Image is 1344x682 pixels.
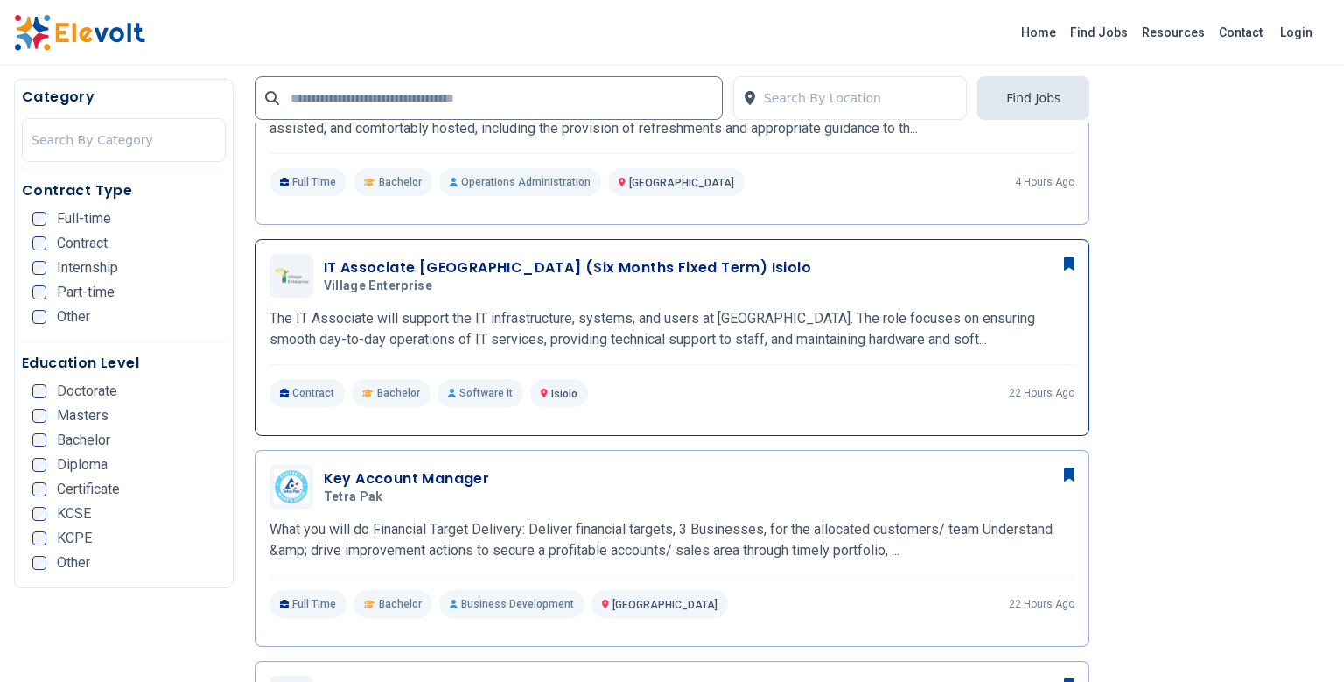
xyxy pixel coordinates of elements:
[324,278,432,294] span: Village Enterprise
[57,310,90,324] span: Other
[57,384,117,398] span: Doctorate
[57,285,115,299] span: Part-time
[1256,598,1344,682] iframe: Chat Widget
[1014,18,1063,46] a: Home
[32,310,46,324] input: Other
[269,590,347,618] p: Full Time
[269,379,346,407] p: Contract
[57,433,110,447] span: Bachelor
[1212,18,1270,46] a: Contact
[22,180,226,201] h5: Contract Type
[14,14,145,51] img: Elevolt
[57,458,108,472] span: Diploma
[32,384,46,398] input: Doctorate
[269,465,1075,618] a: Tetra PakKey Account ManagerTetra PakWhat you will do Financial Target Delivery: Deliver financia...
[22,87,226,108] h5: Category
[612,599,717,611] span: [GEOGRAPHIC_DATA]
[32,507,46,521] input: KCSE
[57,236,108,250] span: Contract
[977,76,1089,120] button: Find Jobs
[439,168,601,196] p: Operations Administration
[32,482,46,496] input: Certificate
[1270,15,1323,50] a: Login
[57,531,92,545] span: KCPE
[57,482,120,496] span: Certificate
[32,236,46,250] input: Contract
[57,409,108,423] span: Masters
[1063,18,1135,46] a: Find Jobs
[32,458,46,472] input: Diploma
[551,388,577,400] span: Isiolo
[269,308,1075,350] p: The IT Associate will support the IT infrastructure, systems, and users at [GEOGRAPHIC_DATA]. The...
[32,409,46,423] input: Masters
[1009,386,1074,400] p: 22 hours ago
[32,261,46,275] input: Internship
[32,433,46,447] input: Bachelor
[629,177,734,189] span: [GEOGRAPHIC_DATA]
[324,489,383,505] span: Tetra Pak
[1110,79,1330,604] iframe: Advertisement
[379,597,422,611] span: Bachelor
[57,507,91,521] span: KCSE
[57,556,90,570] span: Other
[437,379,523,407] p: Software It
[379,175,422,189] span: Bachelor
[32,531,46,545] input: KCPE
[324,257,811,278] h3: IT Associate [GEOGRAPHIC_DATA] (Six Months Fixed Term) Isiolo
[57,212,111,226] span: Full-time
[377,386,420,400] span: Bachelor
[1015,175,1074,189] p: 4 hours ago
[22,353,226,374] h5: Education Level
[1009,597,1074,611] p: 22 hours ago
[274,469,309,504] img: Tetra Pak
[269,168,347,196] p: Full Time
[269,254,1075,407] a: Village EnterpriseIT Associate [GEOGRAPHIC_DATA] (Six Months Fixed Term) IsioloVillage Enterprise...
[32,212,46,226] input: Full-time
[32,285,46,299] input: Part-time
[57,261,118,275] span: Internship
[324,468,490,489] h3: Key Account Manager
[1135,18,1212,46] a: Resources
[439,590,584,618] p: Business Development
[32,556,46,570] input: Other
[269,519,1075,561] p: What you will do Financial Target Delivery: Deliver financial targets, 3 Businesses, for the allo...
[274,267,309,284] img: Village Enterprise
